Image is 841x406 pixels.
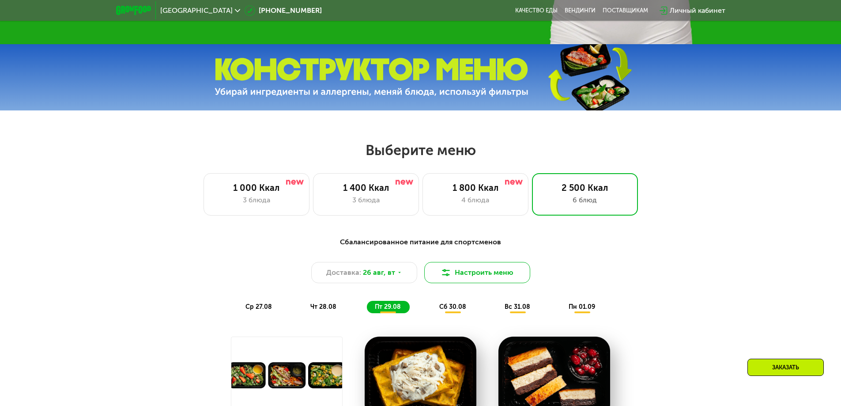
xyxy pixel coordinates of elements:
[541,182,629,193] div: 2 500 Ккал
[213,195,300,205] div: 3 блюда
[439,303,466,311] span: сб 30.08
[565,7,596,14] a: Вендинги
[28,141,813,159] h2: Выберите меню
[432,195,519,205] div: 4 блюда
[326,267,361,278] span: Доставка:
[322,195,410,205] div: 3 блюда
[569,303,595,311] span: пн 01.09
[245,5,322,16] a: [PHONE_NUMBER]
[310,303,336,311] span: чт 28.08
[747,359,824,376] div: Заказать
[432,182,519,193] div: 1 800 Ккал
[322,182,410,193] div: 1 400 Ккал
[159,237,682,248] div: Сбалансированное питание для спортсменов
[505,303,530,311] span: вс 31.08
[603,7,648,14] div: поставщикам
[363,267,395,278] span: 26 авг, вт
[160,7,233,14] span: [GEOGRAPHIC_DATA]
[670,5,725,16] div: Личный кабинет
[213,182,300,193] div: 1 000 Ккал
[375,303,401,311] span: пт 29.08
[541,195,629,205] div: 6 блюд
[245,303,272,311] span: ср 27.08
[515,7,558,14] a: Качество еды
[424,262,530,283] button: Настроить меню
